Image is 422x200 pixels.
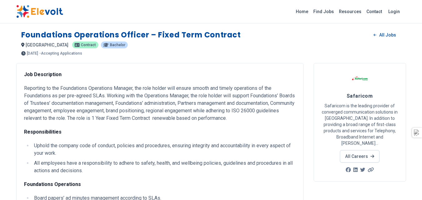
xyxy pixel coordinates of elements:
[110,43,125,47] span: Bachelor
[39,51,82,55] p: - Accepting Applications
[385,5,404,18] a: Login
[24,71,62,77] strong: Job Description
[321,103,398,146] p: Safaricom is the leading provider of converged communication solutions in [GEOGRAPHIC_DATA]. In a...
[311,7,336,17] a: Find Jobs
[32,159,296,174] li: All employees have a responsibility to adhere to safety, health, and wellbeing policies, guidelin...
[369,30,401,40] a: All Jobs
[352,71,368,86] img: Safaricom
[24,181,81,187] strong: Foundations Operations
[336,7,364,17] a: Resources
[24,129,62,135] strong: Responsibilities
[293,7,311,17] a: Home
[32,142,296,157] li: Uphold the company code of conduct, policies and procedures, ensuring integrity and accountabilit...
[16,5,63,18] img: Elevolt
[27,51,38,55] span: [DATE]
[81,43,96,47] span: Contract
[26,42,68,47] span: [GEOGRAPHIC_DATA]
[364,7,385,17] a: Contact
[347,93,373,99] span: Safaricom
[21,30,241,40] h1: Foundations Operations Officer – Fixed Term Contract
[24,85,296,122] p: Reporting to the Foundations Operations Manager, the role holder will ensure smooth and timely op...
[340,150,380,163] a: All Careers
